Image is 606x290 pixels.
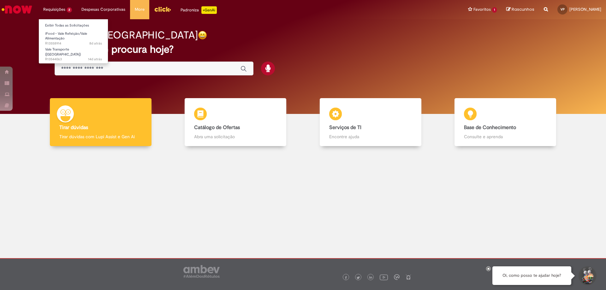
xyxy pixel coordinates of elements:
[369,276,372,280] img: logo_footer_linkedin.png
[39,46,108,60] a: Aberto R13544063 : Vale Transporte (VT)
[194,124,240,131] b: Catálogo de Ofertas
[473,6,491,13] span: Favoritos
[55,30,198,41] h2: Bom dia, [GEOGRAPHIC_DATA]
[135,6,145,13] span: More
[55,44,552,55] h2: O que você procura hoje?
[512,6,534,12] span: Rascunhos
[168,98,303,146] a: Catálogo de Ofertas Abra uma solicitação
[39,22,108,29] a: Exibir Todas as Solicitações
[45,41,102,46] span: R13558914
[43,6,65,13] span: Requisições
[154,4,171,14] img: click_logo_yellow_360x200.png
[45,57,102,62] span: R13544063
[380,273,388,281] img: logo_footer_youtube.png
[45,31,87,41] span: iFood - Vale Refeição/Vale Alimentação
[201,6,217,14] p: +GenAi
[1,3,33,16] img: ServiceNow
[394,274,400,280] img: logo_footer_workplace.png
[357,276,360,279] img: logo_footer_twitter.png
[88,57,102,62] time: 17/09/2025 14:44:17
[67,7,72,13] span: 2
[303,98,438,146] a: Serviços de TI Encontre ajuda
[492,7,497,13] span: 1
[506,7,534,13] a: Rascunhos
[59,133,142,140] p: Tirar dúvidas com Lupi Assist e Gen Ai
[33,98,168,146] a: Tirar dúvidas Tirar dúvidas com Lupi Assist e Gen Ai
[344,276,348,279] img: logo_footer_facebook.png
[181,6,217,14] div: Padroniza
[464,133,547,140] p: Consulte e aprenda
[329,124,361,131] b: Serviços de TI
[569,7,601,12] span: [PERSON_NAME]
[329,133,412,140] p: Encontre ajuda
[194,133,277,140] p: Abra uma solicitação
[561,7,565,11] span: VP
[88,57,102,62] span: 14d atrás
[59,124,88,131] b: Tirar dúvidas
[438,98,573,146] a: Base de Conhecimento Consulte e aprenda
[464,124,516,131] b: Base de Conhecimento
[89,41,102,46] span: 8d atrás
[39,19,108,64] ul: Requisições
[39,30,108,44] a: Aberto R13558914 : iFood - Vale Refeição/Vale Alimentação
[578,266,597,285] button: Iniciar Conversa de Suporte
[89,41,102,46] time: 23/09/2025 12:48:03
[406,274,411,280] img: logo_footer_naosei.png
[45,47,81,57] span: Vale Transporte ([GEOGRAPHIC_DATA])
[492,266,571,285] div: Oi, como posso te ajudar hoje?
[183,265,220,278] img: logo_footer_ambev_rotulo_gray.png
[198,31,207,40] img: happy-face.png
[81,6,125,13] span: Despesas Corporativas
